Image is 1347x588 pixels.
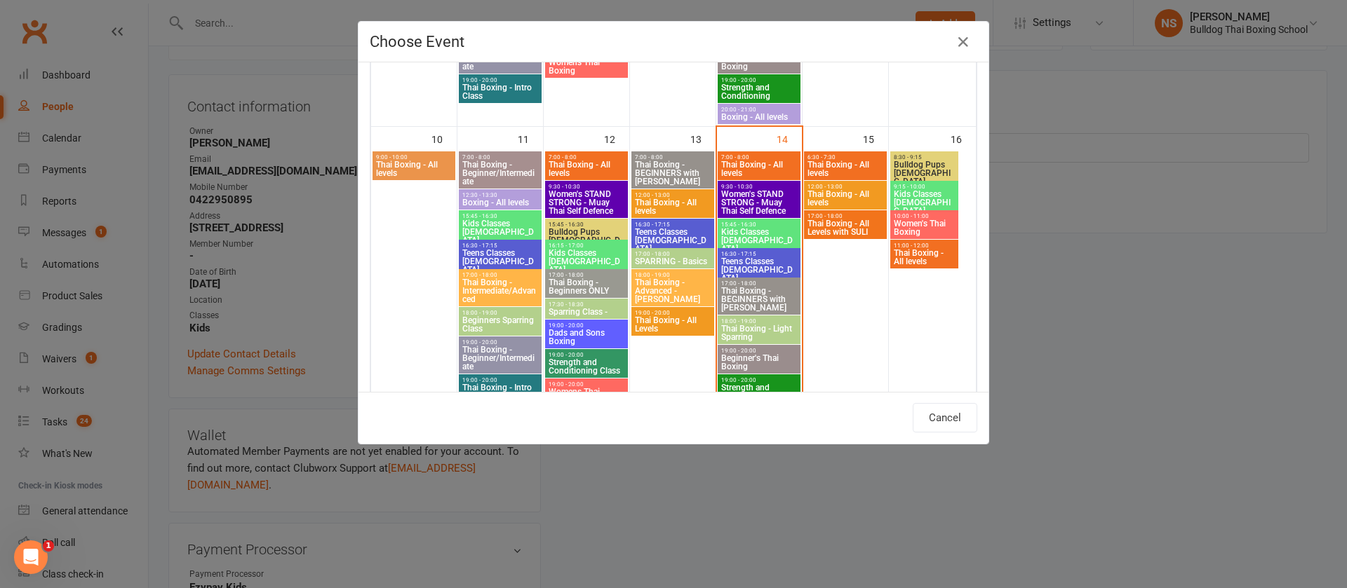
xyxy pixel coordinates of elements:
span: 15:45 - 16:30 [721,221,798,228]
span: Thai Boxing - All levels [634,198,711,215]
span: 18:00 - 19:00 [634,272,711,278]
span: Bulldog Pups [DEMOGRAPHIC_DATA] [893,160,956,186]
span: Beginners Sparring Class [462,316,539,333]
span: Thai Boxing - Intro Class [462,83,539,100]
span: Thai Boxing - Light Sparring [721,324,798,341]
span: Women's Thai Boxing [893,219,956,236]
span: Kids Classes [DEMOGRAPHIC_DATA] [462,219,539,245]
span: Sparring Class - [548,308,625,316]
span: SPARRING - Basics [634,257,711,266]
span: 12:30 - 13:30 [462,192,539,198]
span: 19:00 - 20:00 [721,377,798,383]
span: Thai Boxing - All levels [893,249,956,266]
span: Teens Classes [DEMOGRAPHIC_DATA] [462,249,539,274]
span: Women's STAND STRONG - Muay Thai Self Defence [548,190,625,215]
span: Womens Thai Boxing [548,388,625,404]
span: Bulldog Pups [DEMOGRAPHIC_DATA] [548,228,625,253]
span: Thai Boxing - All levels [548,160,625,177]
span: 15:45 - 16:30 [462,213,539,219]
span: 16:30 - 17:15 [721,251,798,257]
span: 19:00 - 20:00 [462,77,539,83]
div: 11 [518,127,543,150]
span: 11:00 - 12:00 [893,242,956,249]
span: Women's STAND STRONG - Muay Thai Self Defence [721,190,798,215]
div: 12 [604,127,629,150]
div: 16 [951,127,976,150]
span: 15:45 - 16:30 [548,221,625,228]
span: 17:00 - 18:00 [462,272,539,278]
span: 19:00 - 20:00 [548,381,625,388]
span: Thai Boxing - Beginner/Intermediate [462,346,539,371]
span: 12:00 - 13:00 [634,192,711,198]
span: 9:00 - 10:00 [375,154,453,160]
span: 17:00 - 18:00 [721,280,798,287]
span: 17:00 - 18:00 [807,213,884,219]
span: Strength and Conditioning Class [548,358,625,375]
span: 12:00 - 13:00 [807,184,884,190]
span: 18:00 - 19:00 [721,318,798,324]
span: Teens Classes [DEMOGRAPHIC_DATA] [634,228,711,253]
span: Thai Boxing - BEGINNERS with [PERSON_NAME] [634,160,711,186]
h4: Choose Event [370,33,977,50]
span: Strength and Conditioning [721,83,798,100]
span: 19:00 - 20:00 [462,339,539,346]
span: Strength and Conditioning [721,383,798,400]
span: 19:00 - 20:00 [721,77,798,83]
span: 8:30 - 9:15 [893,154,956,160]
div: 13 [690,127,716,150]
span: 18:00 - 19:00 [462,310,539,316]
span: Thai Boxing - All levels [807,190,884,207]
iframe: Intercom live chat [14,540,48,574]
span: Boxing - All levels [721,113,798,121]
span: Thai Boxing - All levels [375,160,453,177]
span: 16:30 - 17:15 [462,242,539,249]
span: Beginner's Thai Boxing [721,354,798,371]
span: Teens Classes [DEMOGRAPHIC_DATA] [721,257,798,282]
span: 6:30 - 7:30 [807,154,884,160]
span: Thai Boxing - All Levels [634,316,711,333]
button: Cancel [913,403,977,432]
span: Thai Boxing - Advanced - [PERSON_NAME] [634,278,711,303]
span: 17:00 - 18:00 [634,251,711,257]
span: Thai Boxing - All Levels with SULI [807,219,884,236]
span: 19:00 - 20:00 [548,352,625,358]
span: 17:30 - 18:30 [548,301,625,308]
span: 20:00 - 21:00 [721,107,798,113]
span: Thai Boxing - All levels [807,160,884,177]
span: 7:00 - 8:00 [462,154,539,160]
span: Thai Boxing - Beginners ONLY [548,278,625,295]
span: 16:15 - 17:00 [548,242,625,249]
span: Beginner's Thai Boxing [721,54,798,71]
div: 15 [863,127,888,150]
div: 10 [431,127,457,150]
span: Dads and Sons Boxing [548,329,625,346]
span: Thai Boxing - BEGINNERS with [PERSON_NAME] [721,287,798,312]
span: 19:00 - 20:00 [548,322,625,329]
span: 7:00 - 8:00 [548,154,625,160]
span: Thai Boxing - Beginner/Intermediate [462,160,539,186]
span: Thai Boxing - Intermediate/Advanced [462,278,539,303]
span: Boxing - All levels [462,198,539,207]
span: 9:30 - 10:30 [548,184,625,190]
span: Womens Thai Boxing [548,58,625,75]
span: Thai Boxing - All levels [721,160,798,177]
div: 14 [777,127,802,150]
span: 7:00 - 8:00 [634,154,711,160]
span: Thai Boxing - Intro Class [462,383,539,400]
span: 10:00 - 11:00 [893,213,956,219]
span: 1 [43,540,54,552]
button: Close [952,31,974,53]
span: Kids Classes [DEMOGRAPHIC_DATA] [548,249,625,274]
span: 19:00 - 20:00 [462,377,539,383]
span: 9:30 - 10:30 [721,184,798,190]
span: 19:00 - 20:00 [721,348,798,354]
span: 17:00 - 18:00 [548,272,625,278]
span: 9:15 - 10:00 [893,184,956,190]
span: 16:30 - 17:15 [634,221,711,228]
span: 7:00 - 8:00 [721,154,798,160]
span: Kids Classes [DEMOGRAPHIC_DATA] [721,228,798,253]
span: 19:00 - 20:00 [634,310,711,316]
span: Kids Classes [DEMOGRAPHIC_DATA] [893,190,956,215]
